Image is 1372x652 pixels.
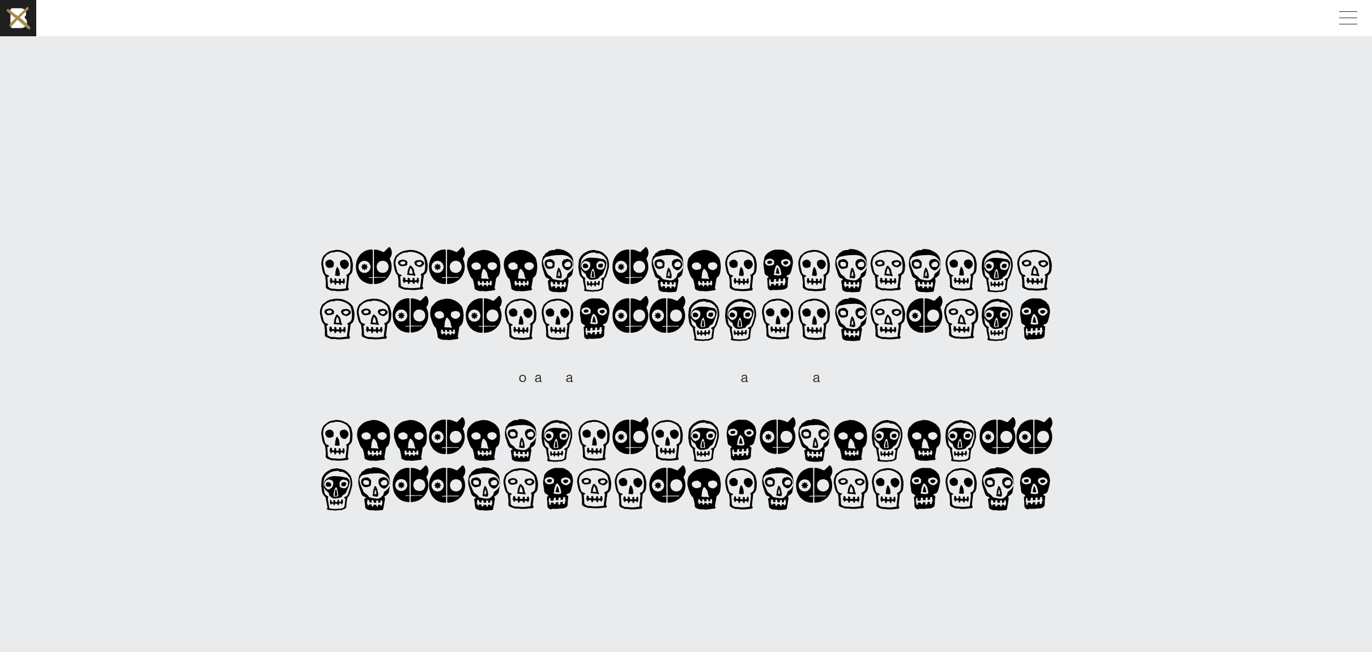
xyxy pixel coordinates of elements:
[708,370,713,385] span: r
[700,370,708,385] span: e
[627,370,635,385] span: n
[584,370,587,385] span: i
[663,370,666,385] span: ,
[688,370,693,385] span: -
[684,370,688,385] span: l
[813,370,820,385] span: a
[566,370,573,385] span: a
[556,370,563,385] span: s
[763,370,771,385] span: e
[828,370,836,385] span: e
[730,370,738,385] span: e
[519,370,527,385] span: o
[619,370,627,385] span: e
[542,370,550,385] span: n
[836,370,844,385] span: n
[771,370,776,385] span: r
[635,370,643,385] span: d
[669,370,674,385] span: f
[643,370,651,385] span: e
[741,370,748,385] span: a
[802,370,810,385] span: g
[781,370,784,385] span: i
[844,370,851,385] span: c
[820,370,828,385] span: g
[527,370,535,385] span: h
[595,370,603,385] span: d
[723,370,730,385] span: c
[511,370,519,385] span: b
[587,370,595,385] span: n
[713,370,719,385] span: v
[756,370,763,385] span: v
[858,370,861,385] span: .
[748,370,756,385] span: d
[776,370,781,385] span: t
[674,370,681,385] span: u
[651,370,659,385] span: n
[851,370,858,385] span: y
[553,370,556,385] span: i
[719,370,723,385] span: i
[603,370,611,385] span: e
[659,370,663,385] span: t
[611,370,619,385] span: p
[794,370,802,385] span: n
[791,370,794,385] span: i
[784,370,791,385] span: s
[693,370,700,385] span: s
[535,370,542,385] span: a
[681,370,684,385] span: l
[573,370,581,385] span: n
